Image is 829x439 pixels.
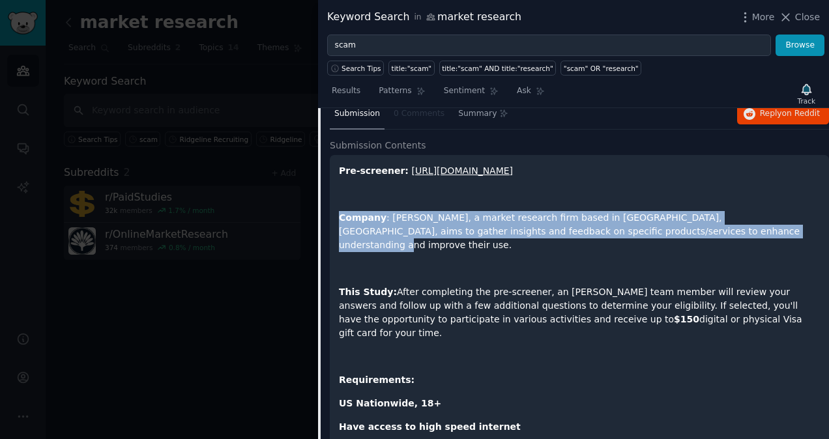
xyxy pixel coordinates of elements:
[439,81,503,107] a: Sentiment
[752,10,775,24] span: More
[414,12,421,23] span: in
[339,398,441,408] strong: US Nationwide, 18+
[374,81,429,107] a: Patterns
[339,287,397,297] strong: This Study:
[782,109,820,118] span: on Reddit
[379,85,411,97] span: Patterns
[342,64,381,73] span: Search Tips
[517,85,531,97] span: Ask
[444,85,485,97] span: Sentiment
[560,61,641,76] a: "scam" OR "research"
[327,9,521,25] div: Keyword Search market research
[564,64,639,73] div: "scam" OR "research"
[737,104,829,124] button: Replyon Reddit
[332,85,360,97] span: Results
[779,10,820,24] button: Close
[334,108,380,120] span: Submission
[738,10,775,24] button: More
[339,375,415,385] strong: Requirements:
[339,285,820,340] p: After completing the pre-screener, an [PERSON_NAME] team member will review your answers and foll...
[793,80,820,107] button: Track
[330,139,426,152] span: Submission Contents
[327,81,365,107] a: Results
[339,211,820,252] p: : [PERSON_NAME], a market research firm based in [GEOGRAPHIC_DATA], [GEOGRAPHIC_DATA], aims to ga...
[388,61,435,76] a: title:"scam"
[760,108,820,120] span: Reply
[776,35,824,57] button: Browse
[798,96,815,106] div: Track
[339,421,521,432] strong: Have access to high speed internet
[339,165,409,176] strong: Pre-screener:
[392,64,432,73] div: title:"scam"
[327,35,771,57] input: Try a keyword related to your business
[411,165,513,176] a: [URL][DOMAIN_NAME]
[674,314,699,324] strong: $150
[512,81,549,107] a: Ask
[339,212,386,223] strong: Company
[442,64,553,73] div: title:"scam" AND title:"research"
[327,61,384,76] button: Search Tips
[795,10,820,24] span: Close
[439,61,557,76] a: title:"scam" AND title:"research"
[458,108,497,120] span: Summary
